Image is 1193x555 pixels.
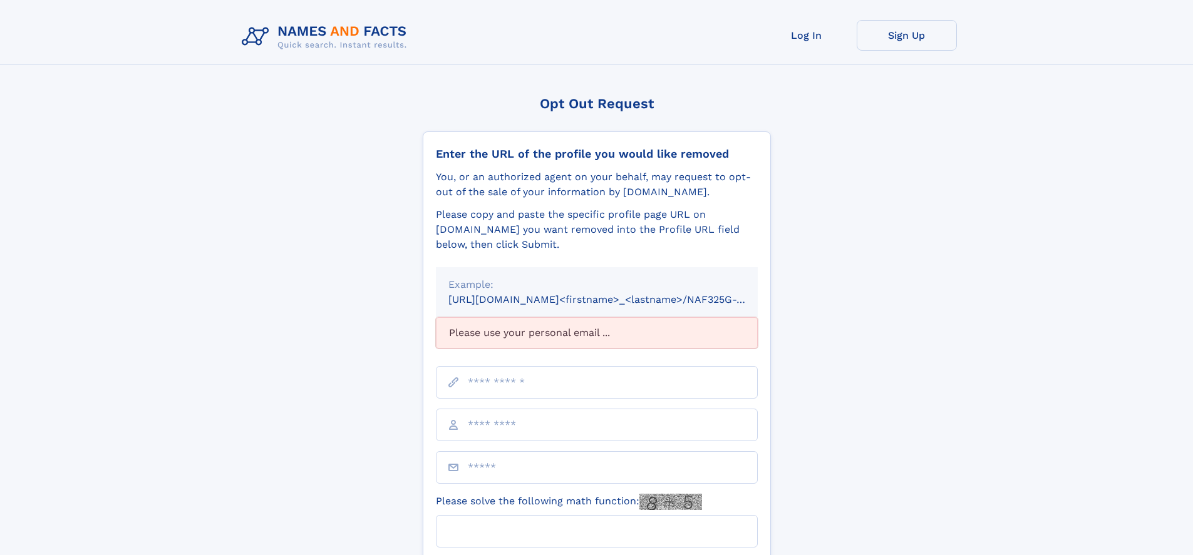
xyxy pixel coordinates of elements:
div: Enter the URL of the profile you would like removed [436,147,758,161]
a: Sign Up [857,20,957,51]
div: Please copy and paste the specific profile page URL on [DOMAIN_NAME] you want removed into the Pr... [436,207,758,252]
a: Log In [757,20,857,51]
img: Logo Names and Facts [237,20,417,54]
div: Example: [448,277,745,292]
div: Please use your personal email ... [436,317,758,349]
label: Please solve the following math function: [436,494,702,510]
div: You, or an authorized agent on your behalf, may request to opt-out of the sale of your informatio... [436,170,758,200]
div: Opt Out Request [423,96,771,111]
small: [URL][DOMAIN_NAME]<firstname>_<lastname>/NAF325G-xxxxxxxx [448,293,782,305]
